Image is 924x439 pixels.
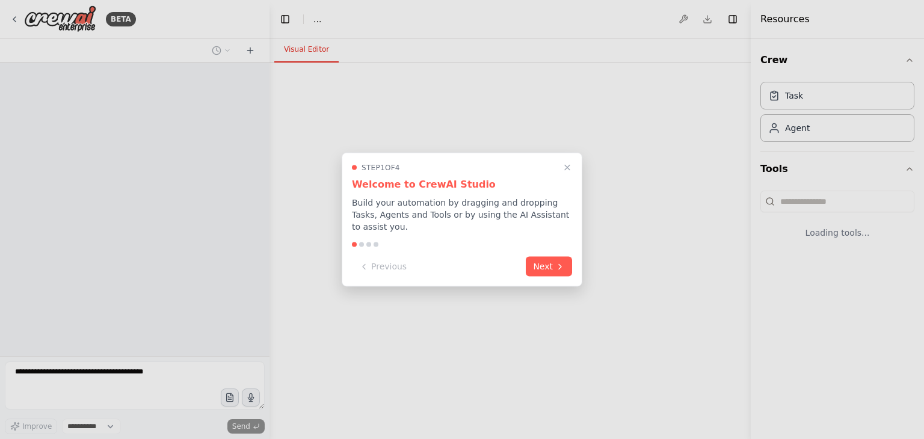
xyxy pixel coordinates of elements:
[560,161,574,175] button: Close walkthrough
[352,197,572,233] p: Build your automation by dragging and dropping Tasks, Agents and Tools or by using the AI Assista...
[277,11,294,28] button: Hide left sidebar
[526,257,572,277] button: Next
[362,163,400,173] span: Step 1 of 4
[352,177,572,192] h3: Welcome to CrewAI Studio
[352,257,414,277] button: Previous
